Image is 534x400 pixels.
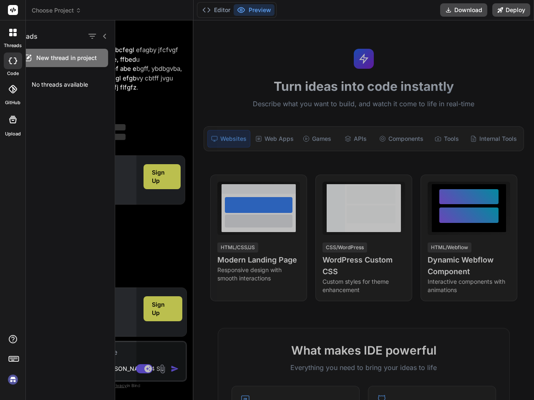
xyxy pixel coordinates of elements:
[199,4,234,16] button: Editor
[5,99,20,106] label: GitHub
[4,42,22,49] label: threads
[36,54,97,62] span: New thread in project
[5,74,115,95] div: No threads available
[5,130,21,137] label: Upload
[234,4,275,16] button: Preview
[6,372,20,387] img: signin
[11,31,38,41] h1: Threads
[7,70,19,77] label: code
[32,6,81,15] span: Choose Project
[440,3,487,17] button: Download
[492,3,530,17] button: Deploy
